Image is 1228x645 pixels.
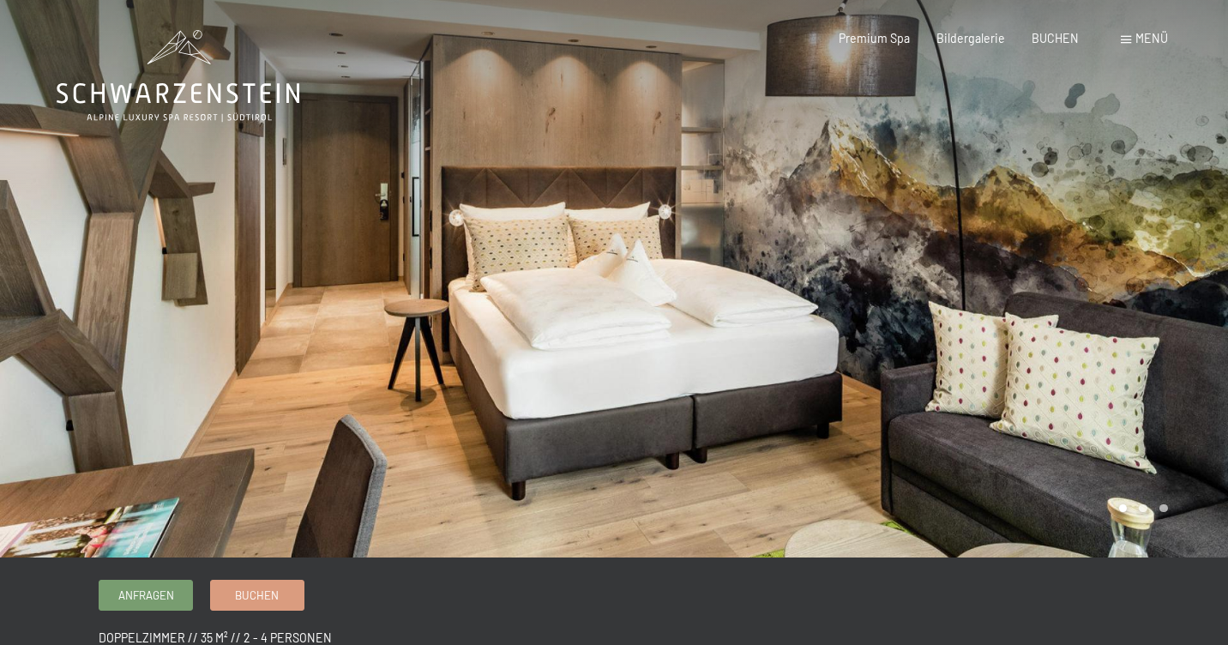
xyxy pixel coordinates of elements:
[118,588,174,603] span: Anfragen
[211,581,304,609] a: Buchen
[1032,31,1079,45] a: BUCHEN
[1135,31,1168,45] span: Menü
[235,588,279,603] span: Buchen
[99,630,332,645] span: Doppelzimmer // 35 m² // 2 - 4 Personen
[99,581,192,609] a: Anfragen
[936,31,1005,45] a: Bildergalerie
[839,31,910,45] a: Premium Spa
